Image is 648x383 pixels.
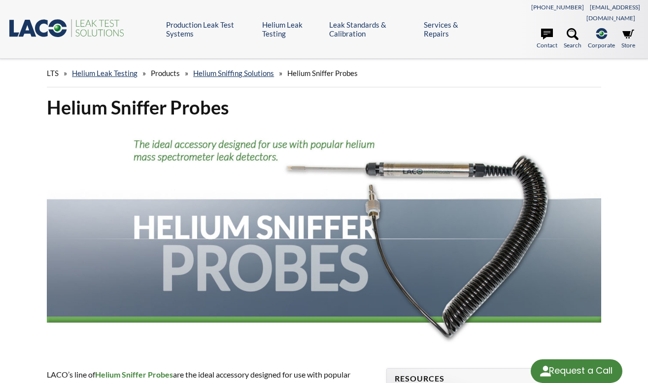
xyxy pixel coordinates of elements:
span: LTS [47,69,59,77]
a: [PHONE_NUMBER] [531,3,584,11]
div: » » » » [47,59,601,87]
div: Request a Call [531,359,622,383]
a: Store [621,28,635,50]
span: Products [151,69,180,77]
span: Helium Sniffer Probes [95,370,173,379]
a: Helium Sniffing Solutions [193,69,274,77]
a: Search [564,28,581,50]
span: Helium Sniffer Probes [287,69,358,77]
h1: Helium Sniffer Probes [47,95,601,119]
img: Helium Sniffer Probe header [47,128,601,350]
a: Helium Leak Testing [262,20,322,38]
a: Contact [537,28,557,50]
a: Production Leak Test Systems [166,20,255,38]
span: Corporate [588,40,615,50]
a: [EMAIL_ADDRESS][DOMAIN_NAME] [586,3,640,22]
a: Services & Repairs [424,20,479,38]
div: Request a Call [549,359,613,382]
img: round button [538,363,553,379]
a: Leak Standards & Calibration [329,20,416,38]
a: Helium Leak Testing [72,69,137,77]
